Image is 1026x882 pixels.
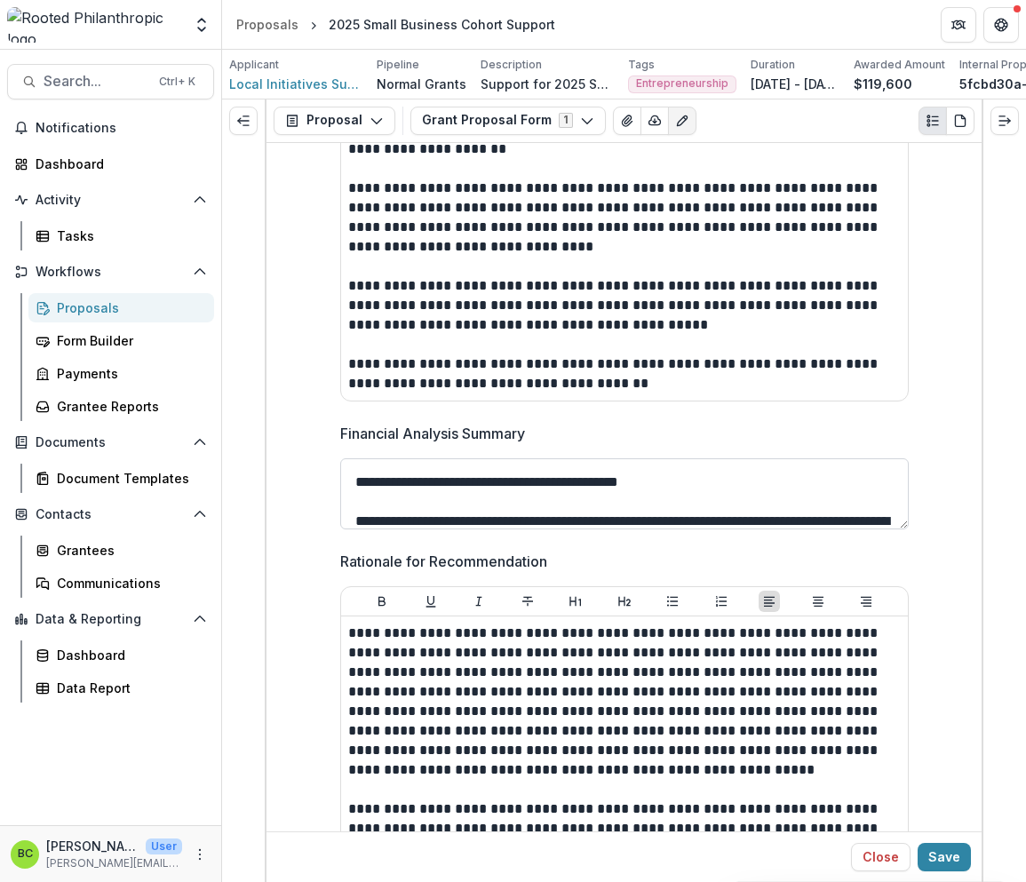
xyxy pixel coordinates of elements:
span: Entrepreneurship [636,77,728,90]
button: View Attached Files [613,107,641,135]
button: Underline [420,591,441,612]
button: Get Help [983,7,1019,43]
img: Rooted Philanthropic logo [7,7,182,43]
div: Data Report [57,679,200,697]
button: Open Documents [7,428,214,457]
button: Open Workflows [7,258,214,286]
button: Ordered List [711,591,732,612]
p: Rationale for Recommendation [340,551,547,572]
p: [PERSON_NAME] [46,837,139,855]
div: Payments [57,364,200,383]
button: Strike [517,591,538,612]
button: Search... [7,64,214,99]
p: Pipeline [377,57,419,73]
span: Contacts [36,507,186,522]
button: Save [918,843,971,871]
button: Align Left [759,591,780,612]
p: Financial Analysis Summary [340,423,525,444]
button: Plaintext view [919,107,947,135]
div: Betsy Currie [18,848,33,860]
div: Form Builder [57,331,200,350]
div: Proposals [57,298,200,317]
button: Expand left [229,107,258,135]
span: Notifications [36,121,207,136]
a: Grantees [28,536,214,565]
div: Grantee Reports [57,397,200,416]
a: Proposals [229,12,306,37]
span: Search... [44,73,148,90]
div: Ctrl + K [155,72,199,91]
button: Italicize [468,591,489,612]
p: Support for 2025 Small Business Cohort [481,75,614,93]
button: Edit as form [668,107,696,135]
button: Bold [371,591,393,612]
p: Normal Grants [377,75,466,93]
div: Document Templates [57,469,200,488]
div: Dashboard [36,155,200,173]
span: Data & Reporting [36,612,186,627]
button: Grant Proposal Form1 [410,107,606,135]
div: Tasks [57,226,200,245]
button: Open Activity [7,186,214,214]
a: Communications [28,568,214,598]
button: Bullet List [662,591,683,612]
a: Data Report [28,673,214,703]
div: Proposals [236,15,298,34]
span: Workflows [36,265,186,280]
button: Align Center [807,591,829,612]
a: Grantee Reports [28,392,214,421]
div: Grantees [57,541,200,560]
a: Dashboard [28,640,214,670]
button: Heading 2 [614,591,635,612]
button: More [189,844,211,865]
a: Document Templates [28,464,214,493]
button: Close [851,843,911,871]
a: Form Builder [28,326,214,355]
button: Align Right [855,591,877,612]
p: Applicant [229,57,279,73]
p: Awarded Amount [854,57,945,73]
div: 2025 Small Business Cohort Support [329,15,555,34]
button: Heading 1 [565,591,586,612]
a: Proposals [28,293,214,322]
button: Notifications [7,114,214,142]
div: Dashboard [57,646,200,664]
div: Communications [57,574,200,592]
span: Documents [36,435,186,450]
p: User [146,838,182,854]
span: Activity [36,193,186,208]
p: [DATE] - [DATE] [751,75,839,93]
a: Dashboard [7,149,214,179]
button: Open entity switcher [189,7,214,43]
button: Partners [941,7,976,43]
p: [PERSON_NAME][EMAIL_ADDRESS][DOMAIN_NAME] [46,855,182,871]
button: Open Data & Reporting [7,605,214,633]
button: Open Contacts [7,500,214,528]
p: $119,600 [854,75,912,93]
button: Proposal [274,107,395,135]
nav: breadcrumb [229,12,562,37]
a: Tasks [28,221,214,250]
p: Duration [751,57,795,73]
button: Expand right [990,107,1019,135]
button: PDF view [946,107,974,135]
a: Local Initiatives Support Corporation [229,75,362,93]
a: Payments [28,359,214,388]
p: Tags [628,57,655,73]
p: Description [481,57,542,73]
